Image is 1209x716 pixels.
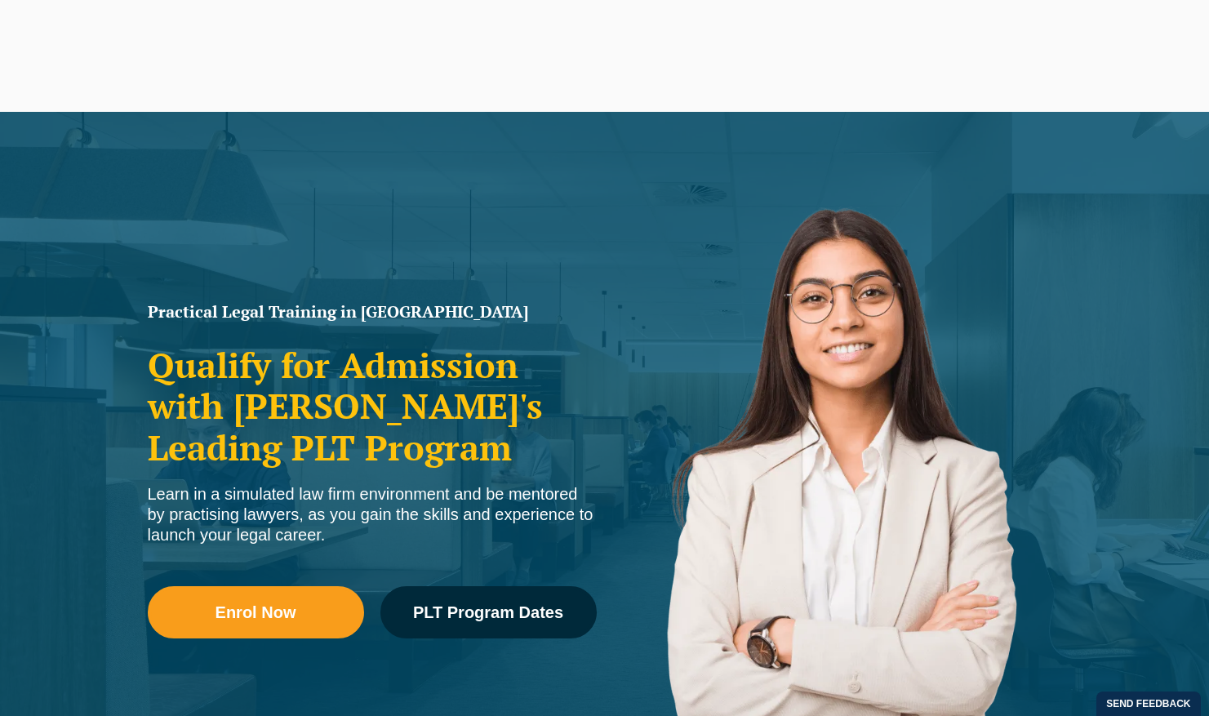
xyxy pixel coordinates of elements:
[413,604,563,620] span: PLT Program Dates
[148,304,597,320] h1: Practical Legal Training in [GEOGRAPHIC_DATA]
[148,586,364,638] a: Enrol Now
[216,604,296,620] span: Enrol Now
[148,484,597,545] div: Learn in a simulated law firm environment and be mentored by practising lawyers, as you gain the ...
[148,345,597,468] h2: Qualify for Admission with [PERSON_NAME]'s Leading PLT Program
[380,586,597,638] a: PLT Program Dates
